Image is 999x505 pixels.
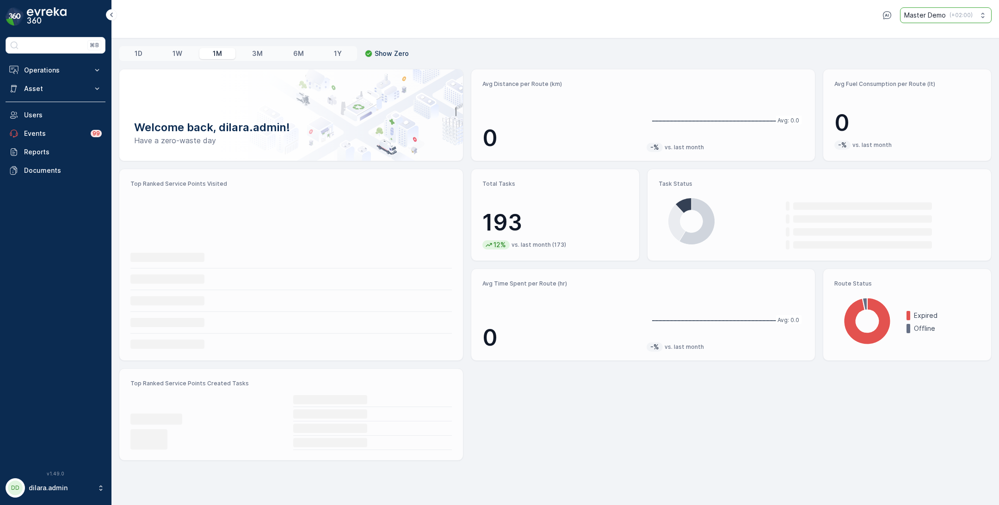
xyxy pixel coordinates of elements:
p: Offline [914,324,980,333]
p: -% [837,140,848,150]
p: 0 [834,109,980,137]
p: Operations [24,66,87,75]
p: dilara.admin [29,483,92,493]
p: 0 [482,124,639,152]
a: Users [6,106,105,124]
p: Total Tasks [482,180,628,188]
a: Events99 [6,124,105,143]
p: vs. last month (173) [512,241,566,249]
p: 1M [213,49,222,58]
p: 6M [293,49,304,58]
p: Route Status [834,280,980,287]
span: v 1.49.0 [6,471,105,476]
p: -% [649,143,660,152]
p: 1D [135,49,142,58]
p: Avg Time Spent per Route (hr) [482,280,639,287]
p: Avg Distance per Route (km) [482,80,639,88]
p: Task Status [659,180,980,188]
p: 0 [482,324,639,352]
img: logo_dark-DEwI_e13.png [27,7,67,26]
p: Master Demo [904,11,946,20]
p: Top Ranked Service Points Visited [130,180,452,188]
p: 3M [252,49,263,58]
p: 193 [482,209,628,237]
div: DD [8,481,23,495]
p: ⌘B [90,42,99,49]
img: logo [6,7,24,26]
button: DDdilara.admin [6,478,105,498]
p: 1W [173,49,182,58]
p: Users [24,110,102,120]
p: 12% [493,240,507,249]
p: Have a zero-waste day [134,135,448,146]
button: Operations [6,61,105,79]
p: Avg Fuel Consumption per Route (lt) [834,80,980,88]
p: 99 [92,130,100,137]
p: ( +02:00 ) [950,12,973,19]
button: Asset [6,79,105,98]
p: Top Ranked Service Points Created Tasks [130,380,452,387]
p: vs. last month [852,141,892,149]
a: Documents [6,161,105,180]
p: Show Zero [375,49,409,58]
p: Events [24,129,85,138]
p: Reports [24,147,102,157]
p: 1Y [334,49,342,58]
button: Master Demo(+02:00) [900,7,992,23]
p: Welcome back, dilara.admin! [134,120,448,135]
p: vs. last month [665,144,704,151]
p: -% [649,342,660,352]
p: Documents [24,166,102,175]
p: vs. last month [665,343,704,351]
p: Expired [914,311,980,320]
p: Asset [24,84,87,93]
a: Reports [6,143,105,161]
